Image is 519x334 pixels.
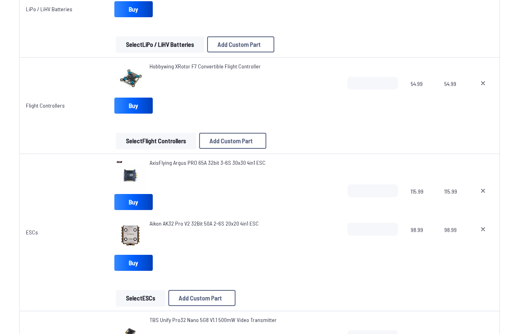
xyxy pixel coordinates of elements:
[207,36,274,52] button: Add Custom Part
[150,62,261,70] a: Hobbywing XRotor F7 Convertible Flight Controller
[26,102,65,109] a: Flight Controllers
[150,220,259,227] span: Aikon AK32 Pro V2 32Bit 50A 2-6S 20x20 4in1 ESC
[26,229,38,236] a: ESCs
[411,184,431,223] span: 115.99
[114,36,206,52] a: SelectLiPo / LiHV Batteries
[210,138,253,144] span: Add Custom Part
[150,316,277,323] span: TBS Unify Pro32 Nano 5G8 V1.1 500mW Video Transmitter
[116,133,196,149] button: SelectFlight Controllers
[114,255,153,271] a: Buy
[168,290,236,306] button: Add Custom Part
[114,194,153,210] a: Buy
[150,316,277,324] a: TBS Unify Pro32 Nano 5G8 V1.1 500mW Video Transmitter
[199,133,266,149] button: Add Custom Part
[218,41,261,48] span: Add Custom Part
[411,223,431,261] span: 98.99
[444,223,460,261] span: 98.99
[114,220,146,252] img: image
[150,159,265,167] a: AxisFlying Argus PRO 65A 32bit 3-6S 30x30 4in1 ESC
[150,159,265,166] span: AxisFlying Argus PRO 65A 32bit 3-6S 30x30 4in1 ESC
[26,6,72,12] a: LiPo / LiHV Batteries
[114,98,153,114] a: Buy
[150,220,259,228] a: Aikon AK32 Pro V2 32Bit 50A 2-6S 20x20 4in1 ESC
[114,62,146,94] img: image
[114,1,153,17] a: Buy
[150,63,261,70] span: Hobbywing XRotor F7 Convertible Flight Controller
[444,77,460,115] span: 54.99
[116,36,204,52] button: SelectLiPo / LiHV Batteries
[114,133,198,149] a: SelectFlight Controllers
[444,184,460,223] span: 115.99
[179,295,222,301] span: Add Custom Part
[411,77,431,115] span: 54.99
[116,290,165,306] button: SelectESCs
[114,290,167,306] a: SelectESCs
[114,159,146,191] img: image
